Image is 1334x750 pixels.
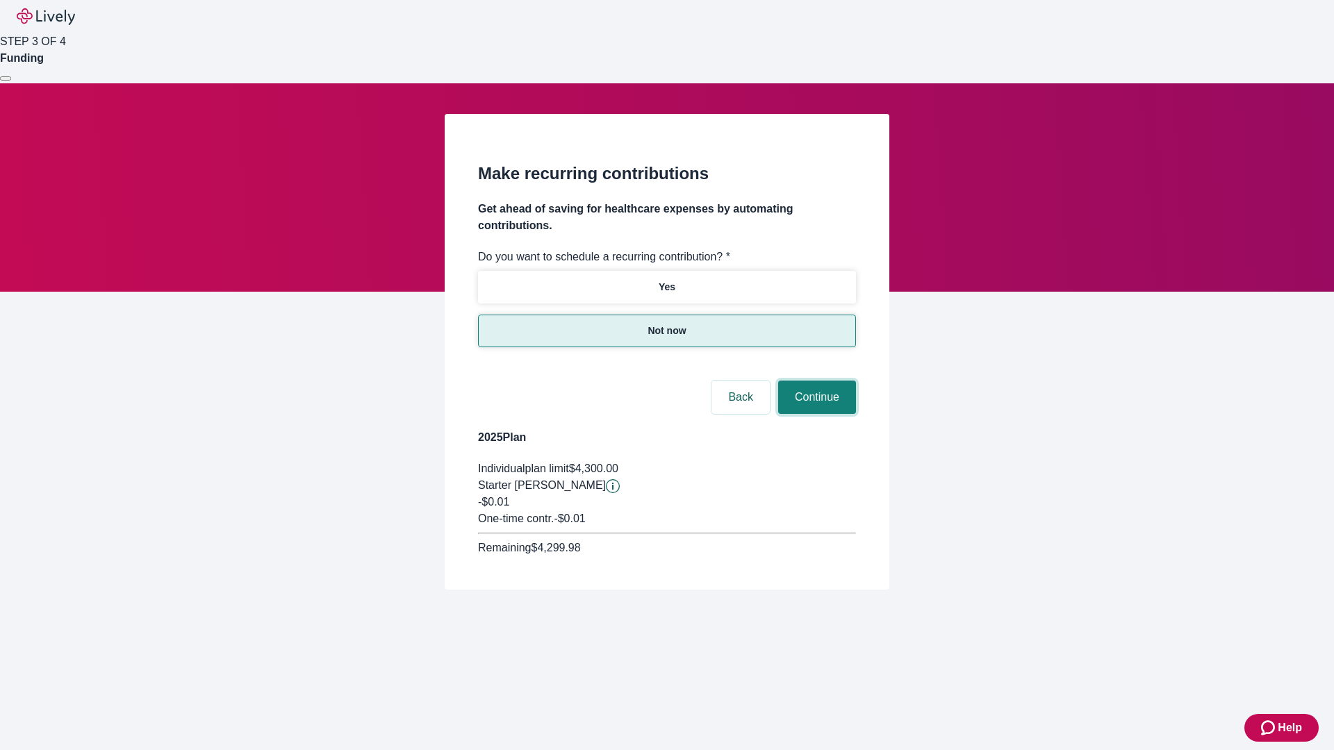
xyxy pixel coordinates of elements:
[478,479,606,491] span: Starter [PERSON_NAME]
[478,462,569,474] span: Individual plan limit
[1261,719,1278,736] svg: Zendesk support icon
[478,201,856,234] h4: Get ahead of saving for healthcare expenses by automating contributions.
[778,381,856,414] button: Continue
[711,381,770,414] button: Back
[1278,719,1302,736] span: Help
[478,512,554,524] span: One-time contr.
[554,512,585,524] span: - $0.01
[478,542,531,553] span: Remaining
[478,249,730,265] label: Do you want to schedule a recurring contribution? *
[531,542,580,553] span: $4,299.98
[569,462,618,474] span: $4,300.00
[478,315,856,347] button: Not now
[606,479,620,493] button: Lively will contribute $0.01 to establish your account
[648,324,686,338] p: Not now
[478,271,856,303] button: Yes
[478,429,856,446] h4: 2025 Plan
[17,8,75,25] img: Lively
[478,161,856,186] h2: Make recurring contributions
[659,280,675,294] p: Yes
[606,479,620,493] svg: Starter penny details
[478,496,509,508] span: -$0.01
[1244,714,1319,742] button: Zendesk support iconHelp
